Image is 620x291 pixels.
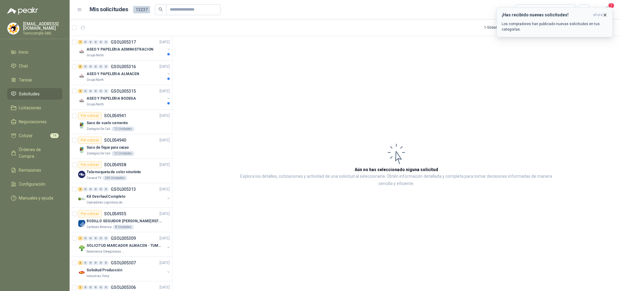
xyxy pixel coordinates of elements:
[7,192,62,204] a: Manuales y ayuda
[99,64,103,69] div: 0
[78,63,171,82] a: 6 0 0 0 0 0 GSOL005316[DATE] Company LogoASEO Y PAPELERIA ALMACENGrupo North
[19,167,41,174] span: Remisiones
[78,88,171,107] a: 4 0 0 0 0 0 GSOL005315[DATE] Company LogoASEO Y PAPELERIA BODEGAGrupo North
[159,88,170,94] p: [DATE]
[7,60,62,72] a: Chat
[78,285,83,289] div: 1
[87,249,125,254] p: Salamanca Oleaginosas SAS
[19,195,53,201] span: Manuales y ayuda
[78,259,171,279] a: 2 0 0 0 0 0 GSOL005307[DATE] Company LogoSolicitud ProducciónIndustrias Tomy
[7,88,62,100] a: Solicitudes
[78,171,85,178] img: Company Logo
[78,195,85,203] img: Company Logo
[104,212,126,216] p: SOL054935
[19,181,45,187] span: Configuración
[233,173,559,187] p: Explora los detalles, cotizaciones y actividad de una solicitud al seleccionarla. Obtén informaci...
[104,114,126,118] p: SOL054941
[78,261,83,265] div: 2
[104,187,108,191] div: 0
[87,102,104,107] p: Grupo North
[497,7,613,37] button: ¡Has recibido nuevas solicitudes!ahora Los compradores han publicado nuevas solicitudes en tus ca...
[70,208,172,232] a: Por cotizarSOL054935[DATE] Company LogoRODILLO SEGUIDOR [PERSON_NAME] REF. NATV-17-PPA [PERSON_NA...
[88,285,93,289] div: 0
[87,176,101,180] p: Caracol TV
[88,187,93,191] div: 0
[78,210,102,217] div: Por cotizar
[159,211,170,217] p: [DATE]
[99,261,103,265] div: 0
[104,163,126,167] p: SOL054938
[78,161,102,168] div: Por cotizar
[502,21,608,32] p: Los compradores han publicado nuevas solicitudes en tus categorías.
[593,12,603,18] span: ahora
[7,102,62,114] a: Licitaciones
[87,96,136,101] p: ASEO Y PAPELERIA BODEGA
[78,236,83,240] div: 1
[78,244,85,252] img: Company Logo
[19,91,40,97] span: Solicitudes
[111,261,136,265] p: GSOL005307
[159,162,170,168] p: [DATE]
[104,261,108,265] div: 0
[104,40,108,44] div: 0
[19,146,57,160] span: Órdenes de Compra
[70,134,172,159] a: Por cotizarSOL054940[DATE] Company LogoSaco de fique para cacaoZoologico De Cali12 Unidades
[133,6,150,13] span: 13237
[78,40,83,44] div: 7
[87,47,153,52] p: ASEO Y PAPELERIA ADMINISTRACION
[602,4,613,15] button: 1
[19,49,28,55] span: Inicio
[88,236,93,240] div: 0
[50,133,59,138] span: 14
[111,40,136,44] p: GSOL005317
[78,64,83,69] div: 6
[87,218,162,224] p: RODILLO SEGUIDOR [PERSON_NAME] REF. NATV-17-PPA [PERSON_NAME]
[83,236,88,240] div: 0
[93,285,98,289] div: 0
[159,285,170,290] p: [DATE]
[93,261,98,265] div: 0
[93,64,98,69] div: 0
[78,137,102,144] div: Por cotizar
[111,64,136,69] p: GSOL005316
[87,145,129,150] p: Saco de fique para cacao
[78,89,83,93] div: 4
[87,71,139,77] p: ASEO Y PAPELERIA ALMACEN
[87,169,141,175] p: Tela moqueta de color vinotinto
[87,151,110,156] p: Zoologico De Cali
[7,74,62,86] a: Tareas
[159,113,170,119] p: [DATE]
[87,274,109,279] p: Industrias Tomy
[112,151,134,156] div: 12 Unidades
[111,187,136,191] p: GSOL005313
[99,40,103,44] div: 0
[83,64,88,69] div: 0
[113,225,134,230] div: 8 Unidades
[83,187,88,191] div: 0
[78,186,171,205] a: 2 0 0 0 0 0 GSOL005313[DATE] Company LogoKit Overhaul CompletoOperadores Logísticos del Caribe
[87,127,110,131] p: Zoologico De Cali
[103,176,127,180] div: 245 Unidades
[87,53,104,58] p: Grupo North
[7,178,62,190] a: Configuración
[78,235,171,254] a: 1 0 0 0 0 0 GSOL005309[DATE] Company LogoSOLICITUD MARCADOR ALMACEN - TUMACOSalamanca Oleaginosas...
[608,3,615,8] span: 1
[78,187,83,191] div: 2
[111,236,136,240] p: GSOL005309
[159,187,170,192] p: [DATE]
[93,40,98,44] div: 0
[159,260,170,266] p: [DATE]
[112,127,134,131] div: 12 Unidades
[104,64,108,69] div: 0
[159,236,170,241] p: [DATE]
[83,40,88,44] div: 0
[83,285,88,289] div: 0
[159,39,170,45] p: [DATE]
[83,89,88,93] div: 0
[90,5,128,14] h1: Mis solicitudes
[70,110,172,134] a: Por cotizarSOL054941[DATE] Company LogoSaco de suelo cementoZoologico De Cali12 Unidades
[78,146,85,154] img: Company Logo
[78,73,85,80] img: Company Logo
[88,64,93,69] div: 0
[99,236,103,240] div: 0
